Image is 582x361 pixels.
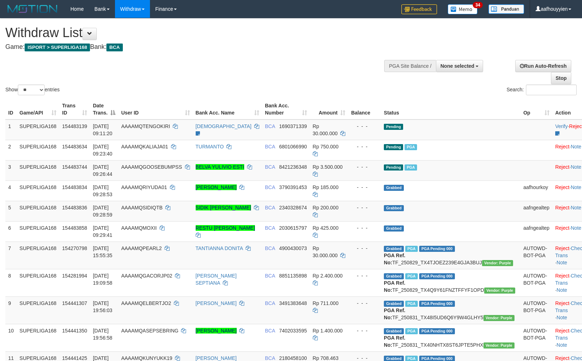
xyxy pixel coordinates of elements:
[62,328,87,334] span: 154441350
[17,140,60,160] td: SUPERLIGA168
[473,2,482,8] span: 34
[93,225,112,238] span: [DATE] 09:29:41
[121,184,167,190] span: AAAAMQRIYUDA01
[265,300,275,306] span: BCA
[419,273,455,279] span: PGA Pending
[17,120,60,140] td: SUPERLIGA168
[17,160,60,180] td: SUPERLIGA168
[571,144,581,149] a: Note
[5,324,17,351] td: 10
[351,143,378,150] div: - - -
[348,99,381,120] th: Balance
[121,273,172,279] span: AAAAMQGACORJP02
[5,201,17,221] td: 5
[521,269,552,296] td: AUTOWD-BOT-PGA
[196,123,252,129] a: [DEMOGRAPHIC_DATA]
[488,4,524,14] img: panduan.png
[17,269,60,296] td: SUPERLIGA168
[62,164,87,170] span: 154483744
[419,246,455,252] span: PGA Pending
[62,144,87,149] span: 154483634
[62,205,87,210] span: 154483836
[93,123,112,136] span: [DATE] 09:11:20
[62,300,87,306] span: 154441307
[93,144,112,157] span: [DATE] 09:23:40
[313,123,338,136] span: Rp 30.000.000
[521,99,552,120] th: Op: activate to sort column ascending
[381,324,521,351] td: TF_250831_TX40NHTX8ST6JPTE5PHX
[381,269,521,296] td: TF_250829_TX4Q9Y61FNZTFFYF1OPD
[313,205,338,210] span: Rp 200.000
[384,253,405,265] b: PGA Ref. No:
[484,288,515,294] span: Vendor URL: https://trx4.1velocity.biz
[384,144,403,150] span: Pending
[313,328,343,334] span: Rp 1.400.000
[196,300,237,306] a: [PERSON_NAME]
[279,184,307,190] span: Copy 3790391453 to clipboard
[405,273,418,279] span: Marked by aafnonsreyleab
[5,180,17,201] td: 4
[313,245,338,258] span: Rp 30.000.000
[384,335,405,348] b: PGA Ref. No:
[521,241,552,269] td: AUTOWD-BOT-PGA
[93,328,112,341] span: [DATE] 19:56:58
[121,144,168,149] span: AAAAMQKALIAJA01
[62,245,87,251] span: 154270798
[5,4,60,14] img: MOTION_logo.png
[313,273,343,279] span: Rp 2.400.000
[521,296,552,324] td: AUTOWD-BOT-PGA
[265,144,275,149] span: BCA
[196,184,237,190] a: [PERSON_NAME]
[351,163,378,171] div: - - -
[193,99,262,120] th: Bank Acc. Name: activate to sort column ascending
[351,327,378,334] div: - - -
[196,273,237,286] a: [PERSON_NAME] SEPTIANA
[62,355,87,361] span: 154441425
[279,164,307,170] span: Copy 8421236348 to clipboard
[106,44,122,51] span: BCA
[93,273,112,286] span: [DATE] 19:09:58
[121,205,162,210] span: AAAAMQSIDIQTB
[5,241,17,269] td: 7
[90,99,118,120] th: Date Trans.: activate to sort column descending
[507,85,577,95] label: Search:
[279,273,307,279] span: Copy 8851135898 to clipboard
[384,185,404,191] span: Grabbed
[279,245,307,251] span: Copy 4900430073 to clipboard
[121,123,170,129] span: AAAAMQTENGOKIRI
[5,44,381,51] h4: Game: Bank:
[448,4,478,14] img: Button%20Memo.svg
[93,205,112,218] span: [DATE] 09:28:59
[551,72,571,84] a: Stop
[5,99,17,120] th: ID
[5,160,17,180] td: 3
[121,225,157,231] span: AAAAMQMOXII
[62,123,87,129] span: 154483139
[121,300,171,306] span: AAAAMQELBERTJO2
[384,124,403,130] span: Pending
[351,272,378,279] div: - - -
[17,241,60,269] td: SUPERLIGA168
[384,328,404,334] span: Grabbed
[483,342,515,349] span: Vendor URL: https://trx4.1velocity.biz
[196,328,237,334] a: [PERSON_NAME]
[313,355,338,361] span: Rp 708.463
[351,184,378,191] div: - - -
[5,26,381,40] h1: Withdraw List
[62,273,87,279] span: 154281994
[555,123,568,129] a: Verify
[515,60,571,72] a: Run Auto-Refresh
[555,328,570,334] a: Reject
[59,99,90,120] th: Trans ID: activate to sort column ascending
[93,245,112,258] span: [DATE] 15:55:35
[5,140,17,160] td: 2
[405,301,418,307] span: Marked by aafsoycanthlai
[483,315,515,321] span: Vendor URL: https://trx4.1velocity.biz
[17,221,60,241] td: SUPERLIGA168
[351,224,378,232] div: - - -
[384,280,405,293] b: PGA Ref. No:
[93,300,112,313] span: [DATE] 19:56:03
[313,164,343,170] span: Rp 3.500.000
[279,355,307,361] span: Copy 2180458100 to clipboard
[351,300,378,307] div: - - -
